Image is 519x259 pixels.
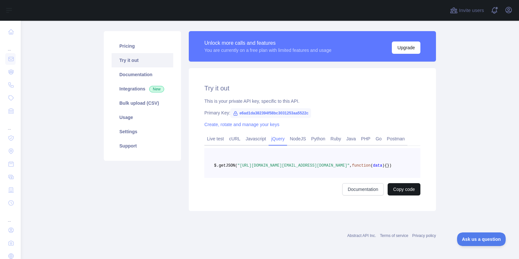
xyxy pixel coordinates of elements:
[287,134,308,144] a: NodeJS
[112,82,173,96] a: Integrations New
[457,232,506,246] iframe: Toggle Customer Support
[385,163,387,168] span: {
[204,47,332,53] div: You are currently on a free plan with limited features and usage
[392,41,420,54] button: Upgrade
[204,134,226,144] a: Live test
[344,134,359,144] a: Java
[373,163,382,168] span: data
[380,233,408,238] a: Terms of service
[5,118,16,131] div: ...
[328,134,344,144] a: Ruby
[459,7,484,14] span: Invite users
[243,134,269,144] a: Javascript
[449,5,485,16] button: Invite users
[388,183,420,195] button: Copy code
[112,96,173,110] a: Bulk upload (CSV)
[5,39,16,52] div: ...
[370,163,373,168] span: (
[350,163,352,168] span: ,
[373,134,384,144] a: Go
[112,139,173,153] a: Support
[342,183,384,195] a: Documentation
[237,163,350,168] span: "[URL][DOMAIN_NAME][EMAIL_ADDRESS][DOMAIN_NAME]"
[112,39,173,53] a: Pricing
[387,163,392,168] span: })
[149,86,164,92] span: New
[204,39,332,47] div: Unlock more calls and features
[352,163,371,168] span: function
[230,108,311,118] span: e6ad1da382394f58bc3031253aa5522c
[204,98,420,104] div: This is your private API key, specific to this API.
[112,53,173,67] a: Try it out
[204,110,420,116] div: Primary Key:
[112,67,173,82] a: Documentation
[5,210,16,223] div: ...
[214,163,237,168] span: $.getJSON(
[226,134,243,144] a: cURL
[112,110,173,124] a: Usage
[358,134,373,144] a: PHP
[204,122,279,127] a: Create, rotate and manage your keys
[204,84,420,93] h2: Try it out
[308,134,328,144] a: Python
[112,124,173,139] a: Settings
[382,163,385,168] span: )
[412,233,436,238] a: Privacy policy
[347,233,376,238] a: Abstract API Inc.
[384,134,407,144] a: Postman
[269,134,287,144] a: jQuery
